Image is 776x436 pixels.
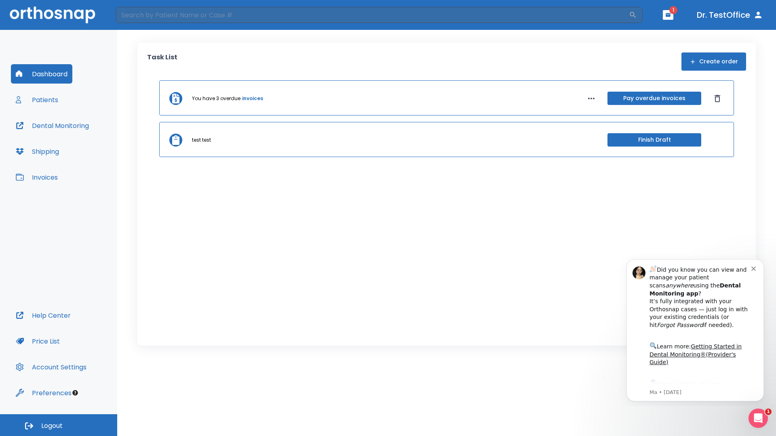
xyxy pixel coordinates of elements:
[614,252,776,406] iframe: Intercom notifications message
[749,409,768,428] iframe: Intercom live chat
[147,52,177,71] p: Task List
[72,389,79,396] div: Tooltip anchor
[116,7,629,23] input: Search by Patient Name or Case #
[11,357,91,377] button: Account Settings
[35,137,137,144] p: Message from Ma, sent 8w ago
[35,127,137,168] div: Download the app: | ​ Let us know if you need help getting started!
[11,306,76,325] button: Help Center
[11,142,64,161] button: Shipping
[607,133,701,147] button: Finish Draft
[11,116,94,135] button: Dental Monitoring
[10,6,95,23] img: Orthosnap
[669,6,677,14] span: 1
[35,129,107,143] a: App Store
[11,331,65,351] button: Price List
[11,64,72,84] button: Dashboard
[41,421,63,430] span: Logout
[11,383,76,402] button: Preferences
[192,136,211,144] p: test test
[192,95,240,102] p: You have 3 overdue
[607,92,701,105] button: Pay overdue invoices
[711,92,724,105] button: Dismiss
[694,8,766,22] button: Dr. TestOffice
[11,90,63,109] button: Patients
[765,409,772,415] span: 1
[681,52,746,71] button: Create order
[11,168,63,187] button: Invoices
[242,95,263,102] a: invoices
[137,13,143,19] button: Dismiss notification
